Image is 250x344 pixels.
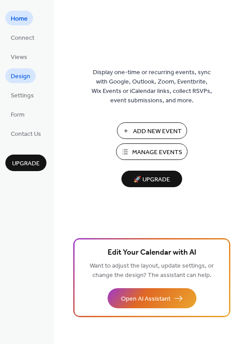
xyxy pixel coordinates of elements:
a: Home [5,11,33,25]
span: Settings [11,91,34,101]
button: Manage Events [116,143,187,160]
span: Upgrade [12,159,40,168]
span: Views [11,53,27,62]
span: Connect [11,34,34,43]
span: Open AI Assistant [121,294,171,304]
button: Add New Event [117,122,187,139]
span: Want to adjust the layout, update settings, or change the design? The assistant can help. [90,260,214,281]
span: 🚀 Upgrade [127,174,177,186]
span: Edit Your Calendar with AI [108,247,196,259]
span: Form [11,110,25,120]
button: 🚀 Upgrade [121,171,182,187]
a: Connect [5,30,40,45]
a: Design [5,68,36,83]
span: Display one-time or recurring events, sync with Google, Outlook, Zoom, Eventbrite, Wix Events or ... [92,68,212,105]
button: Open AI Assistant [108,288,196,308]
span: Contact Us [11,130,41,139]
a: Contact Us [5,126,46,141]
button: Upgrade [5,155,46,171]
span: Home [11,14,28,24]
a: Views [5,49,33,64]
a: Settings [5,88,39,102]
span: Add New Event [133,127,182,136]
a: Form [5,107,30,122]
span: Design [11,72,30,81]
span: Manage Events [132,148,182,157]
